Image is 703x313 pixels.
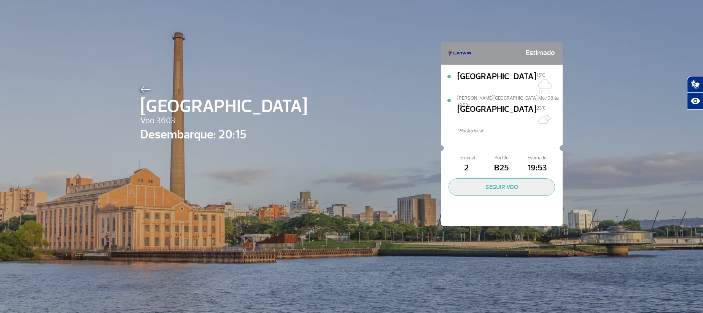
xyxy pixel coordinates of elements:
[449,162,484,175] span: 2
[536,79,552,94] img: Nublado
[687,93,703,110] button: Abrir recursos assistivos.
[520,154,555,162] span: Estimado
[457,103,536,127] span: [GEOGRAPHIC_DATA]
[687,76,703,93] button: Abrir tradutor de língua de sinais.
[457,70,536,95] span: [GEOGRAPHIC_DATA]
[457,95,563,100] span: [PERSON_NAME][GEOGRAPHIC_DATA] Mo/08 às 19:53*
[687,76,703,110] div: Plugin de acessibilidade da Hand Talk.
[484,154,519,162] span: Portão
[449,178,555,196] button: SEGUIR VOO
[484,162,519,175] span: B25
[526,46,555,61] span: Estimado
[520,162,555,175] span: 19:53
[449,154,484,162] span: Terminal
[140,93,307,120] span: [GEOGRAPHIC_DATA]
[140,126,307,144] span: Desembarque: 20:15
[536,105,546,111] span: 23°C
[536,72,545,78] span: 15°C
[536,111,552,127] img: Muitas nuvens
[140,114,307,127] span: Voo 3603
[457,127,563,135] span: *Horáro local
